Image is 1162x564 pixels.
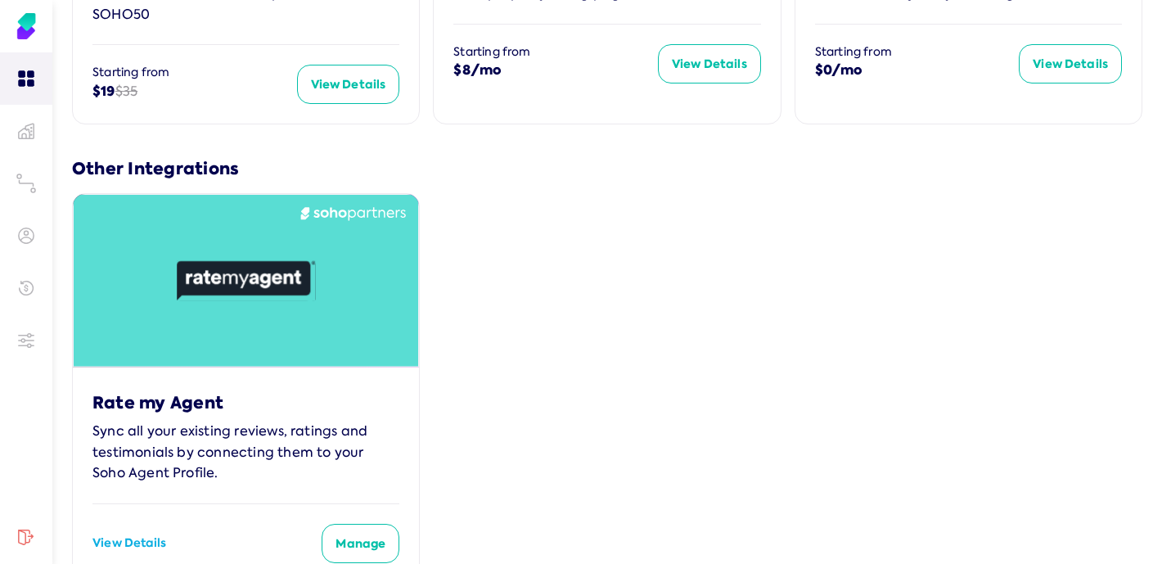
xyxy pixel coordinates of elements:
button: Manage [322,524,399,563]
button: View Details [658,44,761,83]
div: Starting from [453,44,658,61]
div: Sync all your existing reviews, ratings and testimonials by connecting them to your Soho Agent Pr... [92,421,399,484]
div: Starting from [92,65,297,81]
h3: Other Integrations [72,157,1142,180]
a: Rate my AgentSync all your existing reviews, ratings and testimonials by connecting them to your ... [73,372,419,503]
button: View Details [1019,44,1122,83]
div: $19 [92,81,297,102]
img: Soho Agent Portal Home [13,13,39,39]
div: $0/mo [815,60,1020,81]
a: View Details [92,535,166,552]
div: $8/mo [453,60,658,81]
span: $35 [115,83,138,100]
div: Rate my Agent [92,391,399,414]
div: Starting from [815,44,1020,61]
button: View Details [297,65,400,104]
